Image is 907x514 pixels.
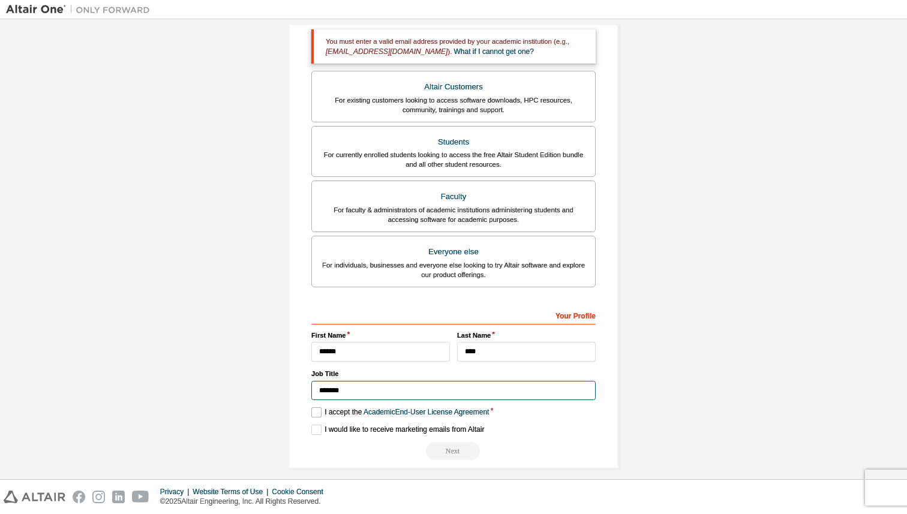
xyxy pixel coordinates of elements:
div: Website Terms of Use [193,487,272,497]
div: Altair Customers [319,79,588,95]
div: Faculty [319,188,588,205]
span: [EMAIL_ADDRESS][DOMAIN_NAME] [326,47,448,56]
label: Job Title [311,369,596,378]
label: I would like to receive marketing emails from Altair [311,425,484,435]
a: What if I cannot get one? [454,47,534,56]
p: © 2025 Altair Engineering, Inc. All Rights Reserved. [160,497,331,507]
div: Privacy [160,487,193,497]
div: Cookie Consent [272,487,330,497]
div: Students [319,134,588,151]
div: For faculty & administrators of academic institutions administering students and accessing softwa... [319,205,588,224]
img: facebook.svg [73,491,85,503]
div: For existing customers looking to access software downloads, HPC resources, community, trainings ... [319,95,588,115]
img: altair_logo.svg [4,491,65,503]
div: You need to provide your academic email [311,442,596,460]
div: Everyone else [319,244,588,260]
label: First Name [311,330,450,340]
img: instagram.svg [92,491,105,503]
img: Altair One [6,4,156,16]
div: Your Profile [311,305,596,324]
div: You must enter a valid email address provided by your academic institution (e.g., ). [311,29,596,64]
a: Academic End-User License Agreement [364,408,489,416]
img: youtube.svg [132,491,149,503]
img: linkedin.svg [112,491,125,503]
div: For currently enrolled students looking to access the free Altair Student Edition bundle and all ... [319,150,588,169]
label: I accept the [311,407,489,417]
label: Last Name [457,330,596,340]
div: For individuals, businesses and everyone else looking to try Altair software and explore our prod... [319,260,588,279]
